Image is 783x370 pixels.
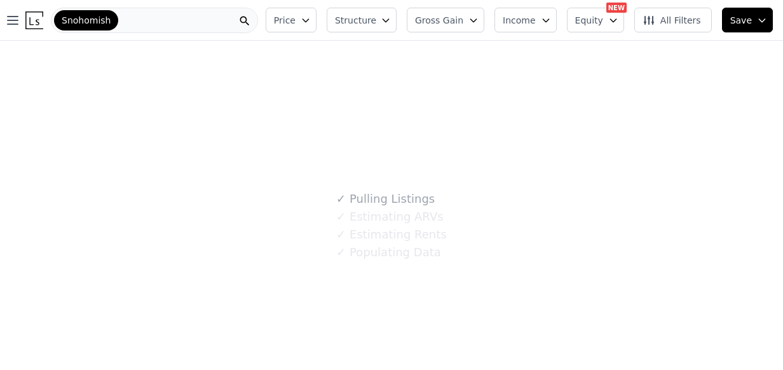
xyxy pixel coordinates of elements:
[575,14,603,27] span: Equity
[415,14,463,27] span: Gross Gain
[730,14,752,27] span: Save
[62,14,111,27] span: Snohomish
[336,226,446,243] div: Estimating Rents
[634,8,712,32] button: All Filters
[494,8,557,32] button: Income
[336,193,346,205] span: ✓
[335,14,376,27] span: Structure
[274,14,296,27] span: Price
[407,8,484,32] button: Gross Gain
[722,8,773,32] button: Save
[25,11,43,29] img: Lotside
[336,243,440,261] div: Populating Data
[336,210,346,223] span: ✓
[266,8,317,32] button: Price
[336,228,346,241] span: ✓
[643,14,701,27] span: All Filters
[327,8,397,32] button: Structure
[336,208,443,226] div: Estimating ARVs
[503,14,536,27] span: Income
[336,190,435,208] div: Pulling Listings
[336,246,346,259] span: ✓
[567,8,624,32] button: Equity
[606,3,627,13] div: NEW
